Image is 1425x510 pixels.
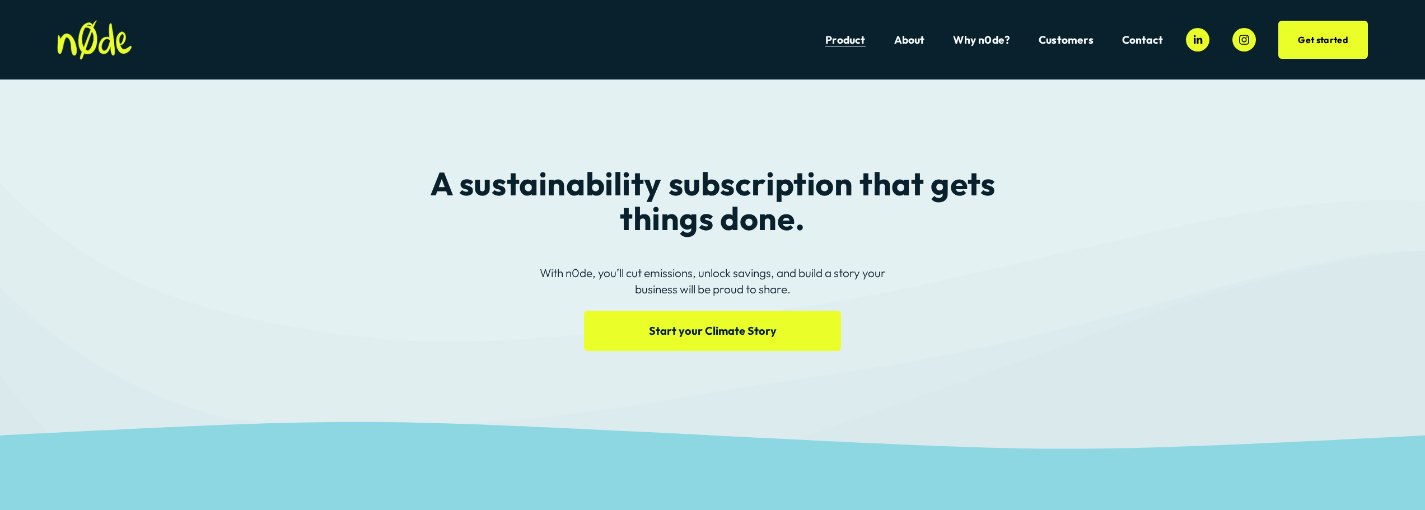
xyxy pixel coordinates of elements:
[825,32,865,48] a: Product
[1278,21,1368,59] a: Get started
[1232,28,1256,52] a: Instagram
[953,32,1010,48] a: Why n0de?
[1039,34,1094,46] span: Customers
[1039,32,1094,48] a: folder dropdown
[419,166,1006,236] h2: A sustainability subscription that gets things done.
[1186,28,1209,52] a: LinkedIn
[584,311,841,350] a: Start your Climate Story
[57,20,132,60] img: n0de
[894,32,925,48] a: About
[518,265,907,297] p: With n0de, you’ll cut emissions, unlock savings, and build a story your business will be proud to...
[1122,32,1163,48] a: Contact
